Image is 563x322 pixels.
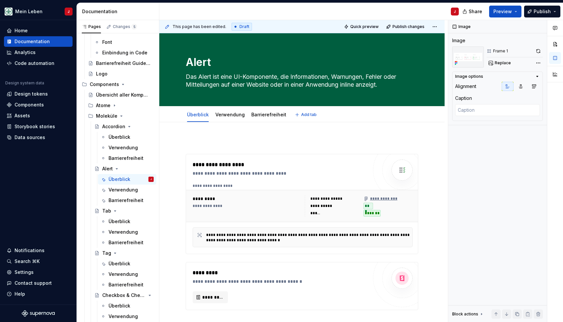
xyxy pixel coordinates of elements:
[109,187,138,193] div: Verwendung
[102,165,113,172] div: Alert
[251,112,286,117] a: Barrierefreiheit
[85,100,156,111] div: Atome
[98,301,156,311] a: Überblick
[4,25,73,36] a: Home
[109,239,143,246] div: Barrierefreiheit
[452,309,484,319] div: Block actions
[293,110,320,119] button: Add tab
[4,58,73,69] a: Code automation
[455,83,476,90] div: Alignment
[4,110,73,121] a: Assets
[109,197,143,204] div: Barrierefreiheit
[92,248,156,258] a: Tag
[459,6,486,17] button: Share
[455,74,540,79] button: Image options
[98,132,156,142] a: Überblick
[15,60,54,67] div: Code automation
[239,24,249,29] span: Draft
[15,247,45,254] div: Notifications
[15,112,30,119] div: Assets
[109,260,130,267] div: Überblick
[213,107,247,121] div: Verwendung
[301,112,317,117] span: Add tab
[452,46,484,68] img: 36c418db-0488-4bcc-b6d2-26354a8eaa97.png
[109,176,130,183] div: Überblick
[102,49,147,56] div: Einbindung in Code
[96,92,150,98] div: Übersicht aller Komponenten
[98,258,156,269] a: Überblick
[102,123,125,130] div: Accordion
[384,22,427,31] button: Publish changes
[98,185,156,195] a: Verwendung
[92,163,156,174] a: Alert
[184,54,417,70] textarea: Alert
[172,24,226,29] span: This page has been edited.
[79,79,156,90] div: Components
[215,112,245,117] a: Verwendung
[109,303,130,309] div: Überblick
[109,229,138,235] div: Verwendung
[184,72,417,90] textarea: Das Alert ist eine UI-Komponente, die Informationen, Warnungen, Fehler oder Mitteilungen auf eine...
[85,58,156,69] a: Barrierefreiheit Guidelines
[109,313,138,320] div: Verwendung
[98,142,156,153] a: Verwendung
[15,258,40,265] div: Search ⌘K
[82,8,156,15] div: Documentation
[22,310,55,317] svg: Supernova Logo
[452,37,465,44] div: Image
[150,176,152,183] div: J
[82,24,101,29] div: Pages
[489,6,521,17] button: Preview
[15,134,45,141] div: Data sources
[98,195,156,206] a: Barrierefreiheit
[342,22,382,31] button: Quick preview
[92,37,156,47] a: Font
[102,250,111,256] div: Tag
[15,280,52,286] div: Contact support
[15,269,34,276] div: Settings
[15,27,28,34] div: Home
[109,218,130,225] div: Überblick
[109,144,138,151] div: Verwendung
[98,153,156,163] a: Barrierefreiheit
[15,102,44,108] div: Components
[85,111,156,121] div: Moleküle
[102,39,112,45] div: Font
[486,58,514,68] button: Replace
[4,121,73,132] a: Storybook stories
[109,281,143,288] div: Barrierefreiheit
[98,237,156,248] a: Barrierefreiheit
[493,8,512,15] span: Preview
[113,24,137,29] div: Changes
[92,121,156,132] a: Accordion
[98,279,156,290] a: Barrierefreiheit
[184,107,211,121] div: Überblick
[109,271,138,278] div: Verwendung
[524,6,560,17] button: Publish
[455,95,472,102] div: Caption
[102,292,146,299] div: Checkbox & Checkbox Group
[15,49,36,56] div: Analytics
[4,289,73,299] button: Help
[98,227,156,237] a: Verwendung
[4,132,73,143] a: Data sources
[96,71,108,77] div: Logo
[15,123,55,130] div: Storybook stories
[92,206,156,216] a: Tab
[85,90,156,100] a: Übersicht aller Komponenten
[495,60,511,66] span: Replace
[4,267,73,278] a: Settings
[15,8,43,15] div: Mein Leben
[90,81,119,88] div: Components
[5,80,44,86] div: Design system data
[534,8,551,15] span: Publish
[1,4,75,18] button: Mein LebenJ
[102,208,111,214] div: Tab
[15,38,50,45] div: Documentation
[493,48,508,54] div: Frame 1
[98,311,156,322] a: Verwendung
[96,60,150,67] div: Barrierefreiheit Guidelines
[92,47,156,58] a: Einbindung in Code
[85,69,156,79] a: Logo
